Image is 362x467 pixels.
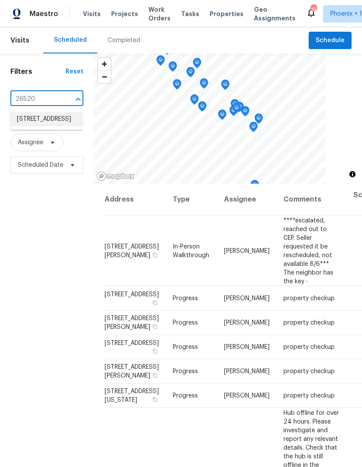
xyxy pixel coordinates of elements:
span: [PERSON_NAME] [224,344,270,350]
div: Map marker [232,103,241,116]
div: Map marker [198,101,207,115]
span: Progress [173,368,198,374]
th: Type [166,184,217,215]
span: Geo Assignments [254,5,296,23]
span: Phoenix + 1 [330,10,362,18]
span: [PERSON_NAME] [224,248,270,254]
span: Projects [111,10,138,18]
div: Map marker [190,94,199,108]
span: Visits [83,10,101,18]
div: Map marker [193,58,201,71]
span: [PERSON_NAME] [224,295,270,301]
span: [STREET_ADDRESS] [105,291,159,298]
div: Map marker [235,102,244,115]
div: Map marker [173,79,181,93]
span: Properties [210,10,244,18]
span: property checkup [283,368,335,374]
span: Work Orders [148,5,171,23]
canvas: Map [94,53,326,184]
span: Progress [173,295,198,301]
div: Completed [108,36,140,45]
span: Schedule [316,35,345,46]
span: [STREET_ADDRESS][US_STATE] [105,388,159,403]
button: Copy Address [151,371,159,379]
span: [PERSON_NAME] [224,393,270,399]
div: Map marker [250,180,259,193]
div: Map marker [221,79,230,93]
div: 16 [310,5,316,14]
span: [PERSON_NAME] [224,368,270,374]
span: Progress [173,393,198,399]
div: Map marker [218,109,227,123]
span: Progress [173,320,198,326]
button: Copy Address [151,396,159,404]
span: Visits [10,31,30,50]
span: Assignee [18,138,43,147]
span: property checkup [283,295,335,301]
th: Comments [276,184,346,215]
button: Zoom in [98,58,111,70]
button: Copy Address [151,299,159,307]
span: [PERSON_NAME] [224,320,270,326]
button: Copy Address [151,323,159,331]
div: Map marker [156,55,165,69]
button: Copy Address [151,251,159,258]
span: [STREET_ADDRESS][PERSON_NAME] [105,315,159,330]
button: Schedule [309,32,352,50]
span: property checkup [283,393,335,399]
span: Maestro [30,10,58,18]
div: Scheduled [54,36,87,44]
span: In-Person Walkthrough [173,243,209,258]
li: [STREET_ADDRESS] [10,112,82,126]
span: Scheduled Date [18,161,63,169]
span: Toggle attribution [350,169,355,179]
div: Map marker [229,106,238,119]
div: Map marker [249,122,258,135]
span: [STREET_ADDRESS] [105,340,159,346]
div: Map marker [230,99,239,113]
span: [STREET_ADDRESS][PERSON_NAME] [105,364,159,379]
span: Zoom out [98,71,111,83]
a: Mapbox homepage [96,171,135,181]
button: Zoom out [98,70,111,83]
th: Assignee [217,184,276,215]
button: Toggle attribution [347,169,358,179]
div: Reset [66,67,83,76]
div: Map marker [186,67,195,80]
div: Map marker [168,61,177,75]
span: property checkup [283,344,335,350]
div: Map marker [254,113,263,127]
th: Address [104,184,166,215]
span: Tasks [181,11,199,17]
span: [STREET_ADDRESS][PERSON_NAME] [105,243,159,258]
div: Map marker [241,106,250,119]
span: property checkup [283,320,335,326]
span: Progress [173,344,198,350]
button: Close [72,93,84,106]
span: ****escalated, reached out to CEP. Seller requested it be rescheduled, not available 8/6*** The n... [283,217,333,284]
div: Map marker [200,78,208,92]
button: Copy Address [151,348,159,355]
h1: Filters [10,67,66,76]
input: Search for an address... [10,93,59,106]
